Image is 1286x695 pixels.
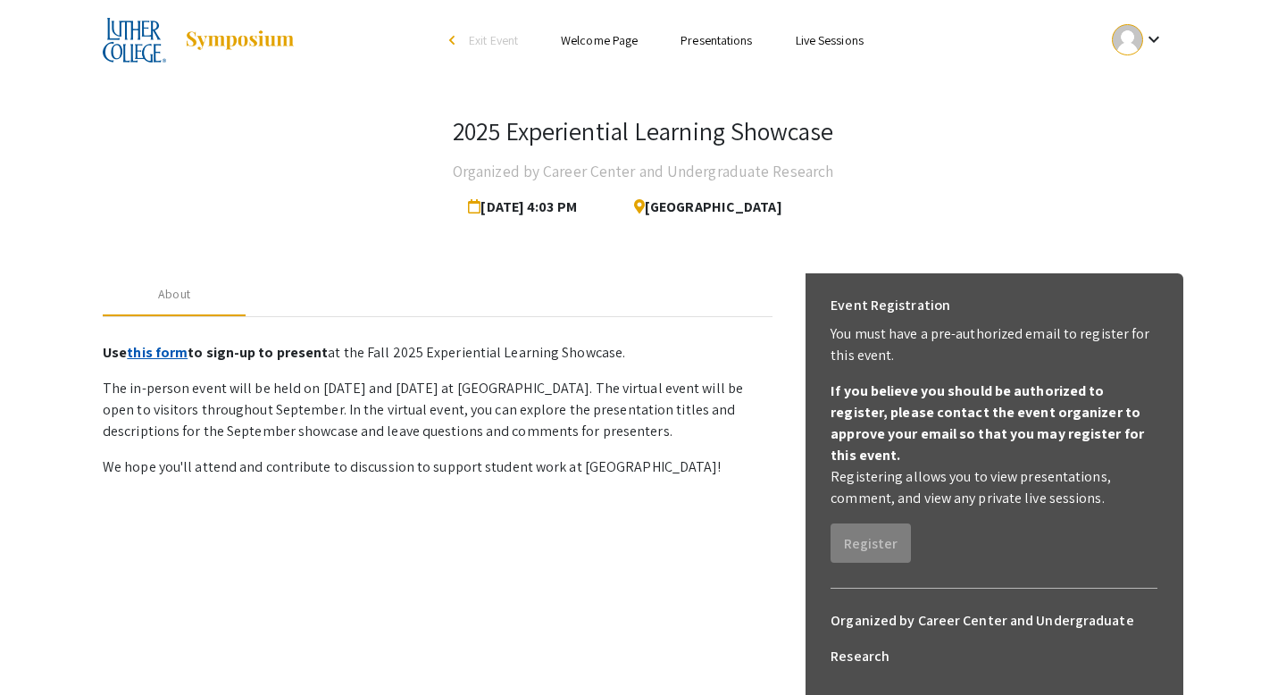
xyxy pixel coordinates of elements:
[103,378,772,442] p: The in-person event will be held on [DATE] and [DATE] at [GEOGRAPHIC_DATA]. The virtual event wil...
[453,116,833,147] h3: 2025 Experiential Learning Showcase
[831,466,1157,509] p: Registering allows you to view presentations, comment, and view any private live sessions.
[449,35,460,46] div: arrow_back_ios
[561,32,638,48] a: Welcome Page
[831,381,1144,465] b: If you believe you should be authorized to register, please contact the event organizer to approv...
[468,189,584,225] span: [DATE] 4:03 PM
[103,18,296,63] a: 2025 Experiential Learning Showcase
[184,29,296,51] img: Symposium by ForagerOne
[127,343,188,362] a: this form
[158,285,190,304] div: About
[796,32,864,48] a: Live Sessions
[469,32,518,48] span: Exit Event
[681,32,752,48] a: Presentations
[831,523,911,563] button: Register
[831,323,1157,366] p: You must have a pre-authorized email to register for this event.
[103,456,772,478] p: We hope you'll attend and contribute to discussion to support student work at [GEOGRAPHIC_DATA]!
[103,18,166,63] img: 2025 Experiential Learning Showcase
[831,603,1157,674] h6: Organized by Career Center and Undergraduate Research
[453,154,833,189] h4: Organized by Career Center and Undergraduate Research
[103,343,328,362] strong: Use to sign-up to present
[13,615,76,682] iframe: Chat
[620,189,782,225] span: [GEOGRAPHIC_DATA]
[103,342,772,364] p: at the Fall 2025 Experiential Learning Showcase.
[831,288,950,323] h6: Event Registration
[1143,29,1165,50] mat-icon: Expand account dropdown
[1093,20,1183,60] button: Expand account dropdown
